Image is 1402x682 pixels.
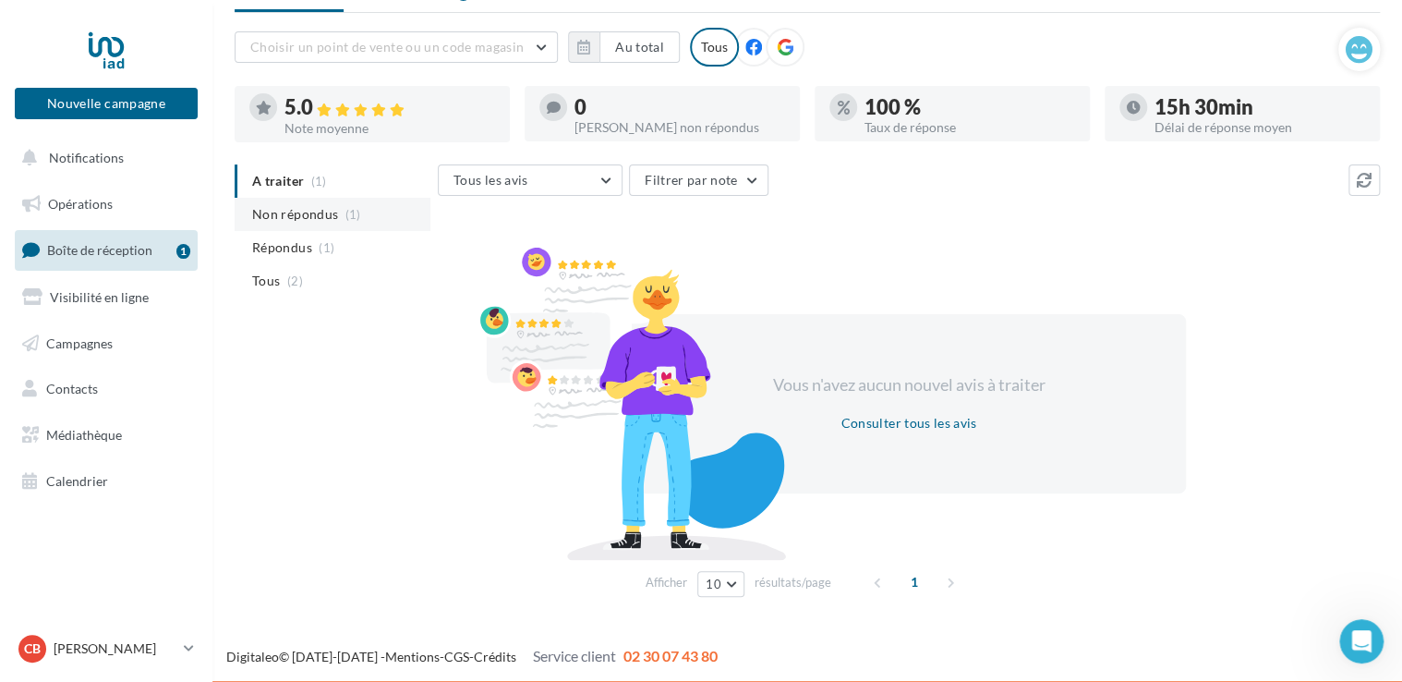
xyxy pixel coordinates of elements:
[47,242,152,258] span: Boîte de réception
[235,31,558,63] button: Choisir un point de vente ou un code magasin
[690,28,739,67] div: Tous
[24,639,41,658] span: CB
[345,207,361,222] span: (1)
[71,494,321,572] div: Si votre siège a activé cette option, vous pouvez également utiliser une notification SMS en alla...
[54,639,176,658] p: [PERSON_NAME]
[252,205,338,224] span: Non répondus
[324,8,357,42] div: Fermer
[1339,619,1384,664] iframe: Intercom live chat
[287,274,303,288] span: (2)
[11,462,201,501] a: Calendrier
[574,97,785,117] div: 0
[34,317,335,347] div: Répondre à vos avis
[11,416,201,455] a: Médiathèque
[385,649,440,664] a: Mentions
[453,172,528,188] span: Tous les avis
[15,88,198,119] button: Nouvelle campagne
[46,427,122,443] span: Médiathèque
[568,31,680,63] button: Au total
[252,238,312,257] span: Répondus
[750,373,1068,397] div: Vous n'avez aucun nouvel avis à traiter
[1154,97,1365,117] div: 15h 30min
[864,97,1075,117] div: 100 %
[18,245,181,264] p: 2 étapes terminées sur 3
[11,139,194,177] button: Notifications
[26,73,344,140] div: Débuter avec les Avis Clients
[629,164,768,196] button: Filtrer par note
[599,31,680,63] button: Au total
[900,567,929,597] span: 1
[11,324,201,363] a: Campagnes
[250,39,524,55] span: Choisir un point de vente ou un code magasin
[574,121,785,134] div: [PERSON_NAME] non répondus
[80,164,339,181] a: [EMAIL_ADDRESS][DOMAIN_NAME]
[474,649,516,664] a: Crédits
[438,164,622,196] button: Tous les avis
[48,196,113,212] span: Opérations
[71,464,313,482] div: Collecter avec d'autres canaux
[623,647,718,664] span: 02 30 07 43 80
[26,140,344,184] div: Suivez ce pas à pas et si besoin, écrivez-nous à
[46,335,113,350] span: Campagnes
[50,289,149,305] span: Visibilité en ligne
[176,244,190,259] div: 1
[284,122,495,135] div: Note moyenne
[71,394,313,412] div: Collecter par QR code
[34,457,335,487] div: 3Collecter avec d'autres canaux
[864,121,1075,134] div: Taux de réponse
[646,574,687,591] span: Afficher
[533,647,616,664] span: Service client
[49,150,124,165] span: Notifications
[11,230,201,270] a: Boîte de réception1
[71,323,313,342] div: Répondre à vos avis
[284,97,495,118] div: 5.0
[12,7,47,43] button: go back
[226,649,279,664] a: Digitaleo
[755,574,831,591] span: résultats/page
[192,245,351,264] p: Il reste environ 1 minute
[706,577,721,591] span: 10
[697,571,744,597] button: 10
[252,272,280,290] span: Tous
[119,201,287,219] div: Service-Client de Digitaleo
[82,195,112,225] img: Profile image for Service-Client
[444,649,469,664] a: CGS
[319,240,334,255] span: (1)
[11,278,201,317] a: Visibilité en ligne
[77,554,218,569] b: Sollicitation d'avis"
[226,649,718,664] span: © [DATE]-[DATE] - - -
[15,631,198,666] a: CB [PERSON_NAME]
[1154,121,1365,134] div: Délai de réponse moyen
[34,387,335,417] div: Collecter par QR code
[46,473,108,489] span: Calendrier
[11,185,201,224] a: Opérations
[46,381,98,396] span: Contacts
[11,370,201,408] a: Contacts
[833,412,984,434] button: Consulter tous les avis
